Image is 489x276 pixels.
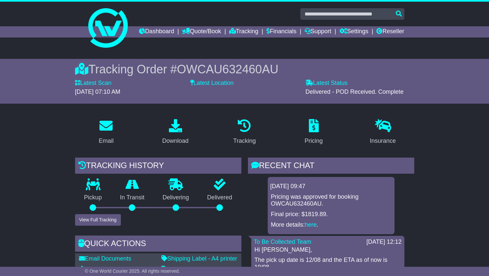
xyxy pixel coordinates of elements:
[75,62,414,76] div: Tracking Order #
[75,80,112,87] label: Latest Scan
[271,193,391,208] p: Pricing was approved for booking OWCAU632460AU.
[198,194,241,201] p: Delivered
[305,221,317,228] a: here
[190,80,234,87] label: Latest Location
[366,117,400,148] a: Insurance
[161,255,237,262] a: Shipping Label - A4 printer
[182,26,221,38] a: Quote/Book
[270,183,392,190] div: [DATE] 09:47
[266,26,296,38] a: Financials
[79,255,131,262] a: Email Documents
[370,137,396,145] div: Insurance
[79,266,143,272] a: Download Documents
[306,88,404,95] span: Delivered - POD Received. Complete
[229,117,260,148] a: Tracking
[305,137,323,145] div: Pricing
[162,137,188,145] div: Download
[233,137,256,145] div: Tracking
[254,238,312,245] a: To Be Collected Team
[75,214,121,226] button: View Full Tracking
[367,238,402,246] div: [DATE] 12:12
[255,257,401,271] p: The pick up date is 12/08 and the ETA as of now is 19/08.
[139,26,174,38] a: Dashboard
[305,26,331,38] a: Support
[300,117,327,148] a: Pricing
[75,158,241,175] div: Tracking history
[271,211,391,218] p: Final price: $1819.89.
[340,26,368,38] a: Settings
[75,236,241,253] div: Quick Actions
[248,158,414,175] div: RECENT CHAT
[99,137,114,145] div: Email
[95,117,118,148] a: Email
[85,268,180,274] span: © One World Courier 2025. All rights reserved.
[111,194,153,201] p: In Transit
[75,88,121,95] span: [DATE] 07:10 AM
[177,63,278,76] span: OWCAU632460AU
[376,26,404,38] a: Reseller
[271,221,391,229] p: More details: .
[229,26,258,38] a: Tracking
[255,246,401,254] p: Hi [PERSON_NAME],
[75,194,111,201] p: Pickup
[153,194,198,201] p: Delivering
[306,80,348,87] label: Latest Status
[158,117,193,148] a: Download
